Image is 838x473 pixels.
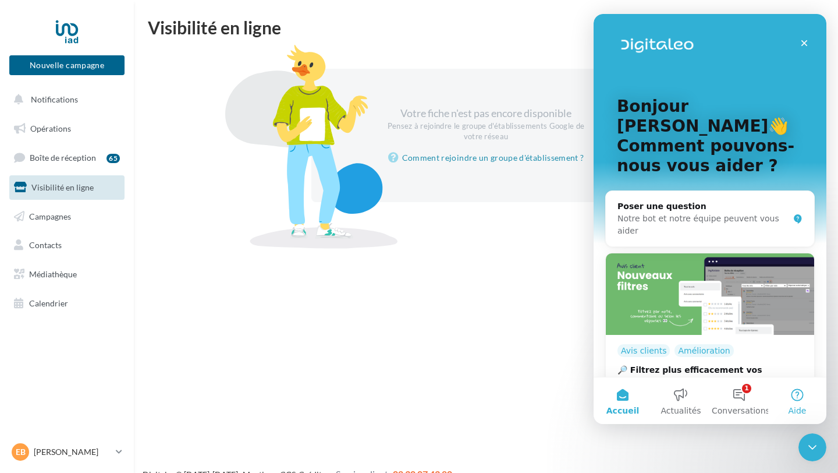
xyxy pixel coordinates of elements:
[7,145,127,170] a: Boîte de réception65
[7,291,127,316] a: Calendrier
[29,211,71,221] span: Campagnes
[16,446,26,458] span: EB
[7,262,127,287] a: Médiathèque
[30,123,71,133] span: Opérations
[386,121,586,142] div: Pensez à rejoindre le groupe d'établissements Google de votre réseau
[31,94,78,104] span: Notifications
[31,182,94,192] span: Visibilité en ligne
[148,19,824,36] div: Visibilité en ligne
[386,106,586,142] div: Votre fiche n'est pas encore disponible
[106,154,120,163] div: 65
[29,240,62,250] span: Contacts
[7,175,127,200] a: Visibilité en ligne
[29,269,77,279] span: Médiathèque
[388,151,584,165] a: Comment rejoindre un groupe d'établissement ?
[30,153,96,163] span: Boîte de réception
[7,117,127,141] a: Opérations
[7,204,127,229] a: Campagnes
[798,433,826,461] iframe: Intercom live chat
[9,441,125,463] a: EB [PERSON_NAME]
[29,298,68,308] span: Calendrier
[7,233,127,257] a: Contacts
[7,87,122,112] button: Notifications
[9,55,125,75] button: Nouvelle campagne
[34,446,111,458] p: [PERSON_NAME]
[594,14,826,424] iframe: Intercom live chat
